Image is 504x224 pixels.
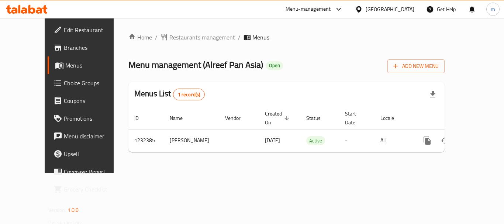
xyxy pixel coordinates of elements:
[265,109,291,127] span: Created On
[48,145,129,163] a: Upsell
[48,110,129,127] a: Promotions
[380,114,404,123] span: Locale
[128,33,152,42] a: Home
[286,5,331,14] div: Menu-management
[436,132,454,149] button: Change Status
[491,5,495,13] span: m
[238,33,241,42] li: /
[64,114,123,123] span: Promotions
[134,88,205,100] h2: Menus List
[252,33,269,42] span: Menus
[48,21,129,39] a: Edit Restaurant
[64,167,123,176] span: Coverage Report
[164,129,219,152] td: [PERSON_NAME]
[64,132,123,141] span: Menu disclaimer
[170,114,192,123] span: Name
[160,33,235,42] a: Restaurants management
[128,33,445,42] nav: breadcrumb
[48,127,129,145] a: Menu disclaimer
[173,91,205,98] span: 1 record(s)
[366,5,414,13] div: [GEOGRAPHIC_DATA]
[265,135,280,145] span: [DATE]
[48,180,129,198] a: Grocery Checklist
[418,132,436,149] button: more
[48,92,129,110] a: Coupons
[64,96,123,105] span: Coupons
[48,56,129,74] a: Menus
[306,137,325,145] span: Active
[134,114,148,123] span: ID
[65,61,123,70] span: Menus
[128,56,263,73] span: Menu management ( Alreef Pan Asia )
[266,61,283,70] div: Open
[48,163,129,180] a: Coverage Report
[64,43,123,52] span: Branches
[374,129,412,152] td: All
[424,86,442,103] div: Export file
[64,149,123,158] span: Upsell
[306,114,330,123] span: Status
[345,109,366,127] span: Start Date
[68,205,79,215] span: 1.0.0
[387,59,445,73] button: Add New Menu
[266,62,283,69] span: Open
[48,74,129,92] a: Choice Groups
[128,129,164,152] td: 1232385
[155,33,158,42] li: /
[169,33,235,42] span: Restaurants management
[339,129,374,152] td: -
[64,79,123,87] span: Choice Groups
[173,89,205,100] div: Total records count
[393,62,439,71] span: Add New Menu
[128,107,495,152] table: enhanced table
[48,39,129,56] a: Branches
[412,107,495,130] th: Actions
[64,185,123,194] span: Grocery Checklist
[225,114,250,123] span: Vendor
[48,205,66,215] span: Version:
[64,25,123,34] span: Edit Restaurant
